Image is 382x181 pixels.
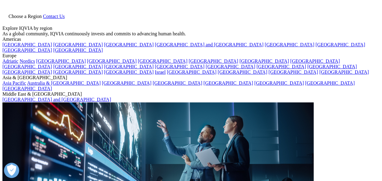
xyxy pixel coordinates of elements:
[2,42,52,47] a: [GEOGRAPHIC_DATA]
[2,53,380,59] div: Europe
[254,80,304,86] a: [GEOGRAPHIC_DATA]
[2,31,380,37] div: As a global community, IQVIA continuously invests and commits to advancing human health.
[319,69,369,75] a: [GEOGRAPHIC_DATA]
[43,14,65,19] a: Contact Us
[315,42,365,47] a: [GEOGRAPHIC_DATA]
[2,64,52,69] a: [GEOGRAPHIC_DATA]
[290,59,340,64] a: [GEOGRAPHIC_DATA]
[203,80,253,86] a: [GEOGRAPHIC_DATA]
[36,59,86,64] a: [GEOGRAPHIC_DATA]
[104,42,153,47] a: [GEOGRAPHIC_DATA]
[2,75,380,80] div: Asia & [GEOGRAPHIC_DATA]
[53,69,103,75] a: [GEOGRAPHIC_DATA]
[104,69,153,75] a: [GEOGRAPHIC_DATA]
[2,48,52,53] a: [GEOGRAPHIC_DATA]
[256,64,306,69] a: [GEOGRAPHIC_DATA]
[155,42,263,47] a: [GEOGRAPHIC_DATA] and [GEOGRAPHIC_DATA]
[239,59,289,64] a: [GEOGRAPHIC_DATA]
[9,14,42,19] span: Choose a Region
[27,80,101,86] a: Australia & [GEOGRAPHIC_DATA]
[206,64,255,69] a: [GEOGRAPHIC_DATA]
[53,42,103,47] a: [GEOGRAPHIC_DATA]
[138,59,187,64] a: [GEOGRAPHIC_DATA]
[4,163,19,178] button: Open Preferences
[155,64,204,69] a: [GEOGRAPHIC_DATA]
[2,91,380,97] div: Middle East & [GEOGRAPHIC_DATA]
[265,42,314,47] a: [GEOGRAPHIC_DATA]
[53,64,103,69] a: [GEOGRAPHIC_DATA]
[2,80,26,86] a: Asia Pacific
[307,64,357,69] a: [GEOGRAPHIC_DATA]
[2,97,111,102] a: [GEOGRAPHIC_DATA] and [GEOGRAPHIC_DATA]
[2,26,380,31] div: Explore IQVIA by region
[155,69,166,75] a: Israel
[2,37,380,42] div: Americas
[268,69,318,75] a: [GEOGRAPHIC_DATA]
[153,80,202,86] a: [GEOGRAPHIC_DATA]
[2,59,18,64] a: Adriatic
[189,59,238,64] a: [GEOGRAPHIC_DATA]
[104,64,153,69] a: [GEOGRAPHIC_DATA]
[19,59,35,64] a: Nordics
[167,69,216,75] a: [GEOGRAPHIC_DATA]
[102,80,151,86] a: [GEOGRAPHIC_DATA]
[53,48,103,53] a: [GEOGRAPHIC_DATA]
[2,69,52,75] a: [GEOGRAPHIC_DATA]
[305,80,355,86] a: [GEOGRAPHIC_DATA]
[2,86,52,91] a: [GEOGRAPHIC_DATA]
[218,69,267,75] a: [GEOGRAPHIC_DATA]
[87,59,136,64] a: [GEOGRAPHIC_DATA]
